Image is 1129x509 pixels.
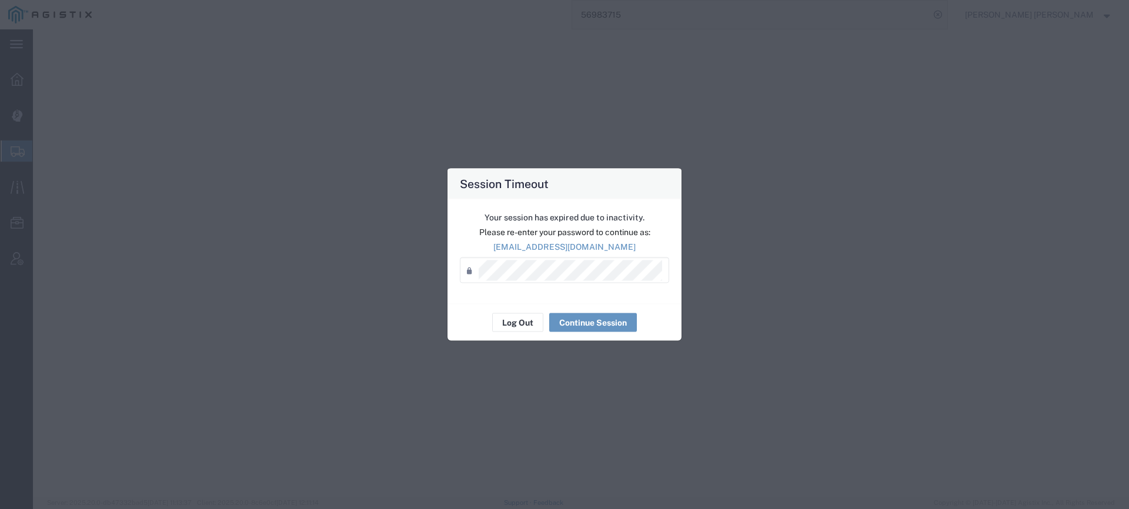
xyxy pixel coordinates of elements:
[460,241,669,253] p: [EMAIL_ADDRESS][DOMAIN_NAME]
[492,313,543,332] button: Log Out
[460,226,669,239] p: Please re-enter your password to continue as:
[460,175,549,192] h4: Session Timeout
[549,313,637,332] button: Continue Session
[460,212,669,224] p: Your session has expired due to inactivity.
